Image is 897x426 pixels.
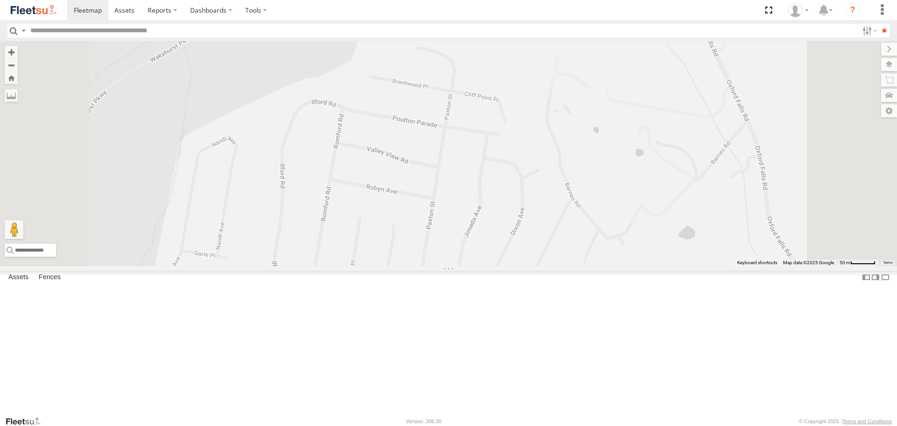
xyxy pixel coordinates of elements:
button: Map scale: 50 m per 50 pixels [837,260,878,266]
button: Zoom out [5,58,18,72]
label: Search Filter Options [859,24,879,37]
span: 50 m [840,260,850,265]
label: Measure [5,89,18,102]
label: Dock Summary Table to the Right [871,271,880,284]
div: Matt Mayall [785,3,812,17]
span: Map data ©2025 Google [783,260,834,265]
button: Zoom Home [5,72,18,84]
label: Map Settings [881,104,897,117]
label: Dock Summary Table to the Left [861,271,871,284]
a: Terms (opens in new tab) [883,260,893,264]
label: Fences [34,271,65,284]
a: Visit our Website [5,417,48,426]
div: © Copyright 2025 - [799,419,892,424]
label: Hide Summary Table [881,271,890,284]
label: Assets [4,271,33,284]
div: Version: 306.00 [406,419,441,424]
button: Keyboard shortcuts [737,260,777,266]
a: Terms and Conditions [842,419,892,424]
img: fleetsu-logo-horizontal.svg [9,4,58,16]
label: Search Query [20,24,27,37]
i: ? [845,3,860,18]
button: Drag Pegman onto the map to open Street View [5,220,23,239]
button: Zoom in [5,46,18,58]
